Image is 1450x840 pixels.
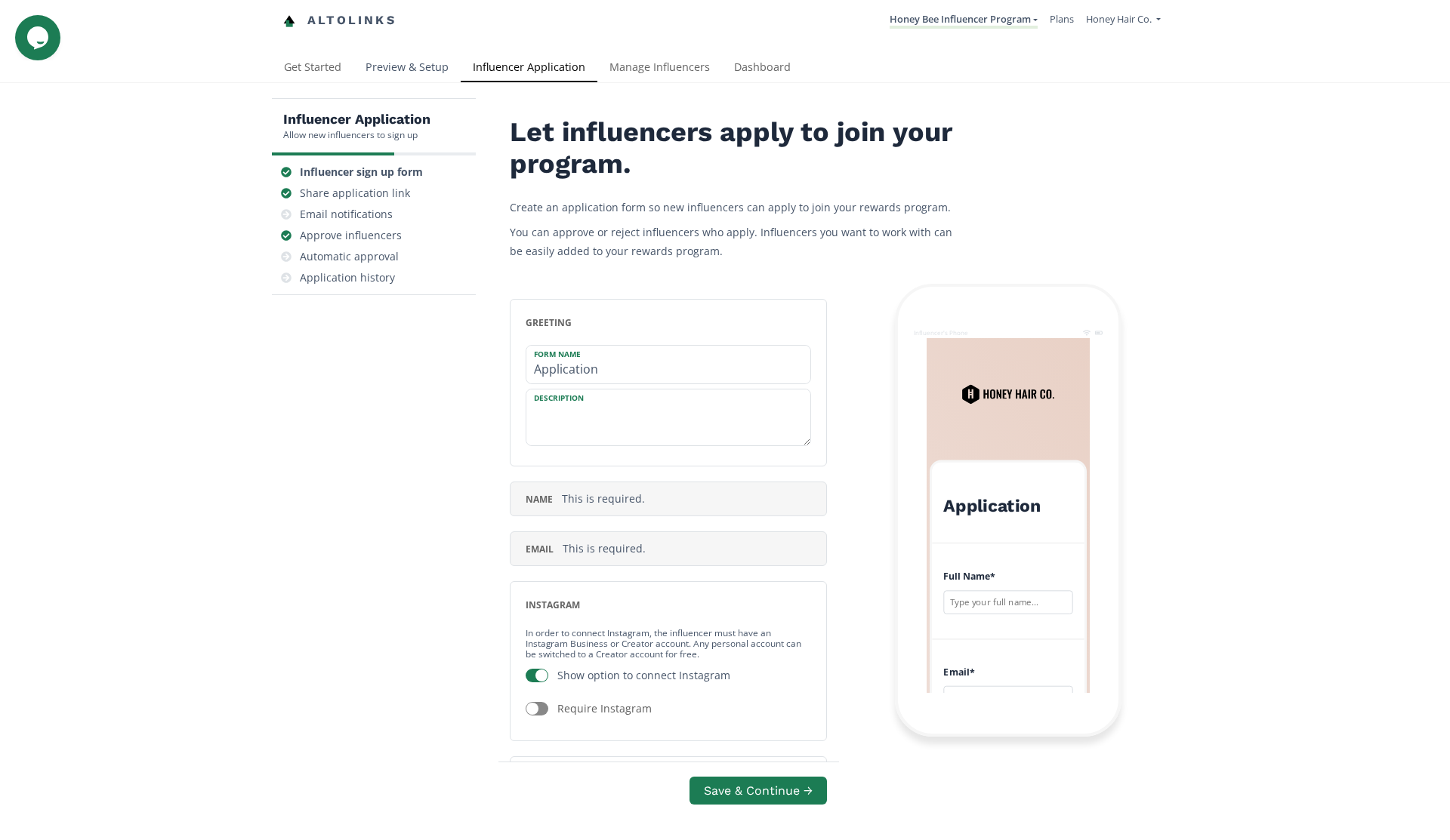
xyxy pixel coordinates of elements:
label: Form Name [526,346,795,359]
div: Show option to connect Instagram [557,668,730,683]
a: Honey Hair Co. [1086,12,1161,29]
a: Influencer Application [461,54,597,84]
div: Approve influencers [300,228,402,243]
span: email [526,543,554,555]
div: Allow new influencers to sign up [283,128,430,141]
a: Honey Bee Influencer Program [890,12,1038,29]
div: Require Instagram [557,701,652,716]
input: Type your full name... [943,591,1072,614]
img: QrgWYwbcqp6j [960,370,1057,418]
a: Manage Influencers [597,54,722,84]
div: Influencer sign up form [300,165,423,180]
h4: Email * [943,664,1072,681]
div: Automatic approval [300,249,399,264]
a: Preview & Setup [353,54,461,84]
input: name@example.com [943,686,1072,709]
span: instagram [526,598,580,611]
span: greeting [526,316,572,329]
img: favicon-32x32.png [283,15,295,27]
h2: Application [943,494,1072,518]
span: This is required. [562,491,645,506]
p: Create an application form so new influencers can apply to join your rewards program. [510,198,963,217]
div: Application history [300,270,395,285]
div: Email notifications [300,207,393,222]
h4: Full Name * [943,568,1072,585]
small: In order to connect Instagram, the influencer must have an Instagram Business or Creator account. [526,620,801,666]
span: name [526,493,553,506]
div: Influencer's Phone [914,328,968,337]
span: This is required. [563,541,646,555]
h5: Influencer Application [283,110,430,128]
span: Honey Hair Co. [1086,12,1152,26]
p: You can approve or reject influencers who apply. Influencers you want to work with can be easily ... [510,223,963,260]
a: Get Started [272,54,353,84]
a: Any personal account can be switched to a Creator account for free. [526,637,801,660]
h2: Let influencers apply to join your program. [510,117,963,180]
a: Altolinks [283,8,396,33]
a: Plans [1050,12,1074,26]
label: Description [526,389,795,403]
iframe: chat widget [15,15,63,60]
a: Dashboard [722,54,803,84]
div: Share application link [300,186,410,201]
button: Save & Continue → [690,777,827,805]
